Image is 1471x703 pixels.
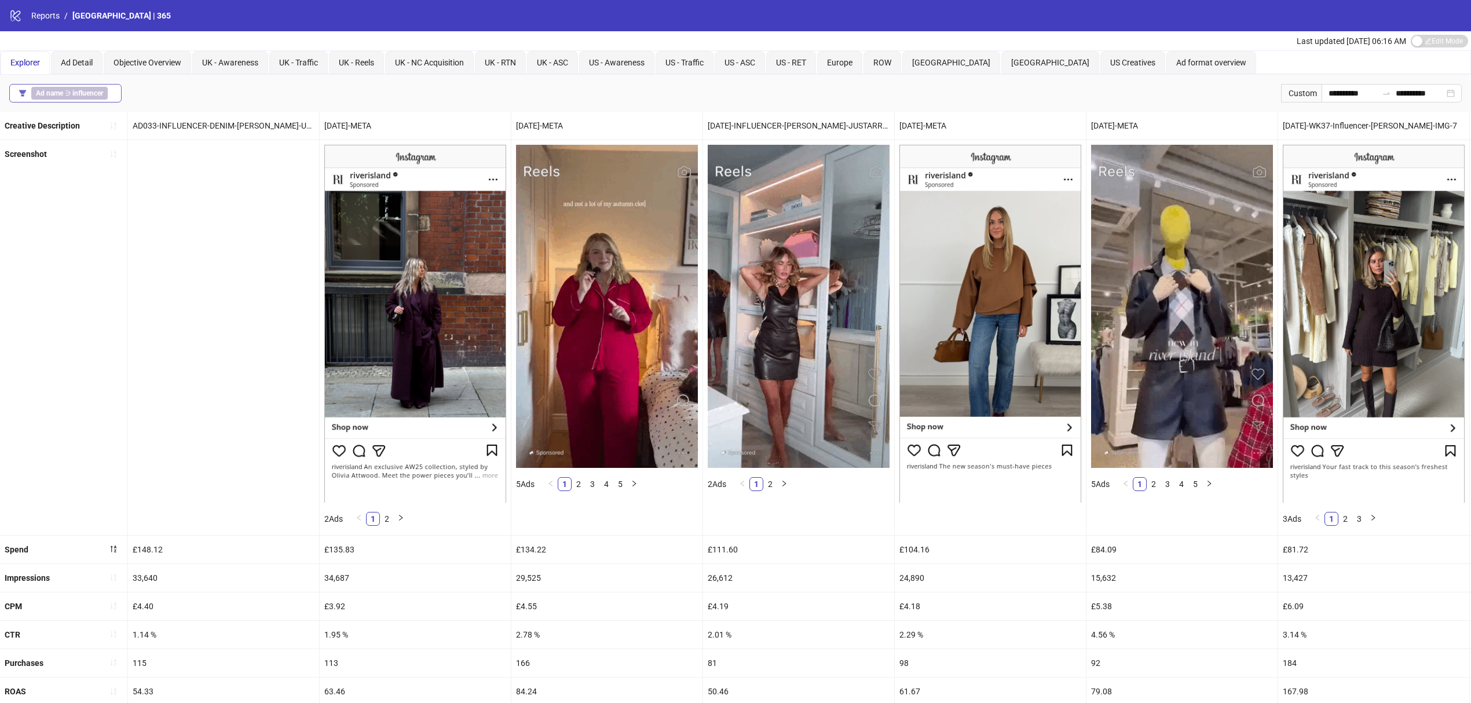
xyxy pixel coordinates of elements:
span: 5 Ads [516,479,535,489]
span: Ad Detail [61,58,93,67]
span: [GEOGRAPHIC_DATA] [912,58,990,67]
li: Next Page [394,512,408,526]
li: Previous Page [1119,477,1133,491]
span: Objective Overview [114,58,181,67]
span: left [1314,514,1321,521]
div: £4.18 [895,592,1086,620]
span: filter [19,89,27,97]
b: Impressions [5,573,50,583]
span: 2 Ads [708,479,726,489]
span: US - ASC [724,58,755,67]
div: £4.55 [511,592,702,620]
div: £134.22 [511,536,702,563]
div: 184 [1278,649,1469,677]
b: Purchases [5,658,43,668]
div: 4.56 % [1086,621,1278,649]
span: [GEOGRAPHIC_DATA] | 365 [72,11,171,20]
span: swap-right [1382,89,1391,98]
div: [DATE]-META [320,112,511,140]
li: 1 [558,477,572,491]
b: Ad name [36,89,63,97]
button: Ad name ∋ influencer [9,84,122,102]
div: 33,640 [128,564,319,592]
span: UK - Reels [339,58,374,67]
a: 3 [1161,478,1174,490]
span: US Creatives [1110,58,1155,67]
button: right [777,477,791,491]
span: 3 Ads [1283,514,1301,523]
span: Europe [827,58,852,67]
b: Spend [5,545,28,554]
button: left [544,477,558,491]
div: £6.09 [1278,592,1469,620]
li: 5 [1188,477,1202,491]
li: 4 [599,477,613,491]
div: 113 [320,649,511,677]
span: left [739,480,746,487]
li: / [64,9,68,22]
a: 2 [1147,478,1160,490]
span: sort-ascending [109,573,118,581]
div: [DATE]-INFLUENCER-[PERSON_NAME]-JUSTARRIVED-VIDEO [703,112,894,140]
span: left [356,514,363,521]
span: left [547,480,554,487]
div: 92 [1086,649,1278,677]
div: 2.78 % [511,621,702,649]
span: UK - ASC [537,58,568,67]
span: Ad format overview [1176,58,1246,67]
div: 2.01 % [703,621,894,649]
div: 15,632 [1086,564,1278,592]
div: 1.95 % [320,621,511,649]
img: Screenshot 120232640805040599 [1283,145,1465,502]
span: ROW [873,58,891,67]
button: left [1311,512,1324,526]
li: Next Page [1366,512,1380,526]
li: 5 [613,477,627,491]
span: right [1206,480,1213,487]
a: 1 [1325,512,1338,525]
li: 2 [1338,512,1352,526]
div: 3.14 % [1278,621,1469,649]
span: sort-ascending [109,630,118,638]
div: £5.38 [1086,592,1278,620]
li: Previous Page [735,477,749,491]
span: right [1370,514,1377,521]
span: UK - Traffic [279,58,318,67]
b: Screenshot [5,149,47,159]
span: [GEOGRAPHIC_DATA] [1011,58,1089,67]
div: Custom [1281,84,1322,102]
div: 24,890 [895,564,1086,592]
span: right [631,480,638,487]
div: £4.19 [703,592,894,620]
a: 2 [380,512,393,525]
span: 2 Ads [324,514,343,523]
img: Screenshot 120232640829570599 [708,145,890,468]
li: 3 [1352,512,1366,526]
span: left [1122,480,1129,487]
span: UK - RTN [485,58,516,67]
span: sort-ascending [109,150,118,158]
b: CPM [5,602,22,611]
span: UK - Awareness [202,58,258,67]
a: 2 [764,478,777,490]
span: sort-ascending [109,658,118,667]
div: 29,525 [511,564,702,592]
a: 1 [1133,478,1146,490]
span: UK - NC Acquisition [395,58,464,67]
li: Next Page [627,477,641,491]
div: 2.29 % [895,621,1086,649]
span: right [397,514,404,521]
button: right [1202,477,1216,491]
div: £81.72 [1278,536,1469,563]
li: 2 [763,477,777,491]
b: ROAS [5,687,26,696]
span: US - RET [776,58,806,67]
button: right [394,512,408,526]
img: Screenshot 120232469283480599 [1091,145,1273,468]
li: 1 [366,512,380,526]
div: [DATE]-META [1086,112,1278,140]
div: £4.40 [128,592,319,620]
li: 4 [1174,477,1188,491]
a: 3 [1353,512,1366,525]
button: left [1119,477,1133,491]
